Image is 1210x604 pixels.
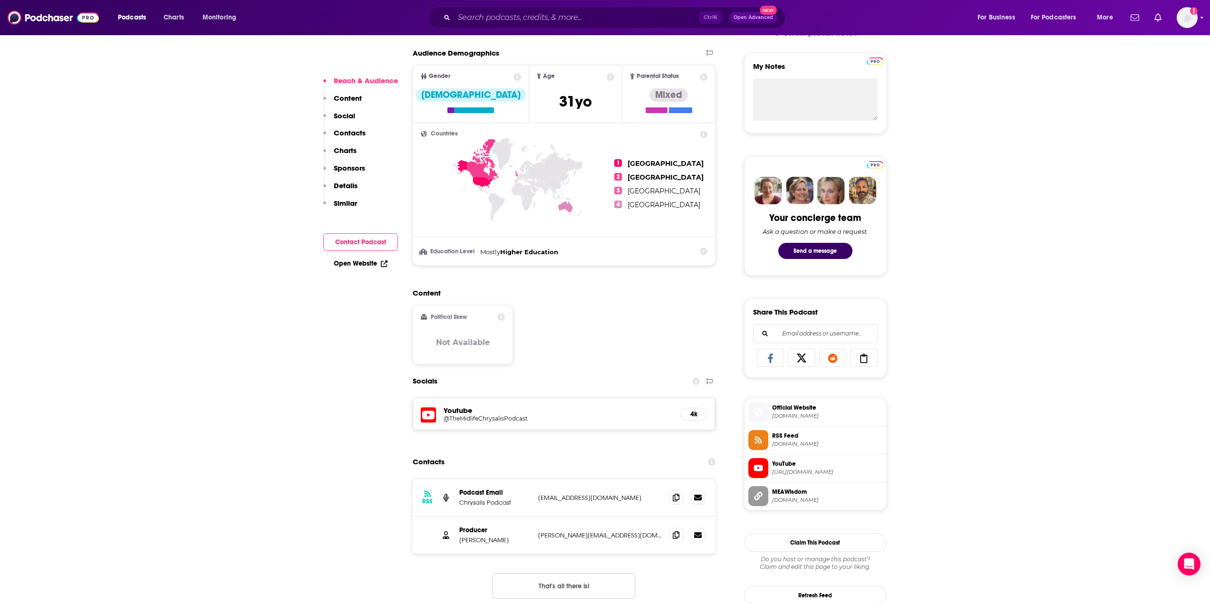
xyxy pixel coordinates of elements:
a: RSS Feed[DOMAIN_NAME] [748,430,882,450]
button: Details [323,181,358,199]
span: Mostly [480,248,500,256]
span: Do you host or manage this podcast? [744,556,887,563]
a: Show notifications dropdown [1151,10,1165,26]
button: open menu [1090,10,1125,25]
a: Share on Facebook [757,349,784,367]
img: Podchaser Pro [867,161,883,169]
p: Charts [334,146,357,155]
span: Monitoring [203,11,236,24]
span: Podcasts [118,11,146,24]
p: [PERSON_NAME][EMAIL_ADDRESS][DOMAIN_NAME] [538,531,662,539]
div: Search podcasts, credits, & more... [437,7,794,29]
button: Similar [323,199,357,216]
span: 3 [614,187,622,194]
a: MEAWisdom[DOMAIN_NAME] [748,486,882,506]
span: meawisdom.com [772,412,882,420]
span: YouTube [772,460,882,468]
h2: Content [413,288,708,297]
button: Claim This Podcast [744,533,887,552]
span: 2 [614,173,622,181]
span: For Business [978,11,1015,24]
img: Podchaser Pro [867,58,883,65]
h3: Share This Podcast [753,307,818,316]
p: Content [334,94,362,103]
span: 4 [614,201,622,208]
span: 31 yo [559,92,592,111]
p: Similar [334,199,357,208]
span: Ctrl K [699,11,722,24]
img: Barbara Profile [786,177,813,204]
span: Official Website [772,403,882,412]
h5: 4k [688,410,699,418]
svg: Add a profile image [1190,7,1198,15]
input: Email address or username... [761,325,870,343]
img: User Profile [1177,7,1198,28]
span: [GEOGRAPHIC_DATA] [628,173,704,182]
span: Age [543,73,555,79]
h5: @TheMidlifeChrysalisPodcast [444,415,596,422]
span: 1 [614,159,622,167]
a: Share on X/Twitter [788,349,815,367]
span: Parental Status [637,73,679,79]
p: Chrysalis Podcast [459,499,531,507]
span: For Podcasters [1031,11,1076,24]
img: Jon Profile [849,177,876,204]
button: Open AdvancedNew [729,12,777,23]
span: Logged in as Ashley_Beenen [1177,7,1198,28]
a: Official Website[DOMAIN_NAME] [748,402,882,422]
h3: RSS [422,498,433,505]
h2: Audience Demographics [413,48,499,58]
span: RSS Feed [772,431,882,440]
span: More [1097,11,1113,24]
p: Contacts [334,128,366,137]
a: Pro website [867,56,883,65]
button: open menu [111,10,158,25]
a: @TheMidlifeChrysalisPodcast [444,415,673,422]
span: Open Advanced [734,15,773,20]
span: Gender [429,73,450,79]
button: Reach & Audience [323,76,398,94]
button: Show profile menu [1177,7,1198,28]
div: Ask a question or make a request. [763,228,868,235]
button: Sponsors [323,163,365,181]
span: Higher Education [500,248,558,256]
a: Pro website [867,160,883,169]
a: Show notifications dropdown [1127,10,1143,26]
p: [EMAIL_ADDRESS][DOMAIN_NAME] [538,494,662,502]
span: meawisdom.com [772,497,882,504]
span: [GEOGRAPHIC_DATA] [628,187,700,195]
a: Podchaser - Follow, Share and Rate Podcasts [8,9,99,27]
span: Countries [431,131,458,137]
p: Podcast Email [459,489,531,497]
p: Reach & Audience [334,76,398,85]
h2: Contacts [413,453,445,471]
div: Mixed [649,88,688,102]
span: [GEOGRAPHIC_DATA] [628,159,704,168]
p: Sponsors [334,163,365,173]
p: Social [334,111,355,120]
label: My Notes [753,62,878,78]
button: Contact Podcast [323,233,398,251]
div: Claim and edit this page to your liking. [744,556,887,571]
h5: Youtube [444,406,673,415]
span: New [760,6,777,15]
button: Contacts [323,128,366,146]
a: Open Website [334,259,387,268]
div: Your concierge team [769,212,861,224]
h2: Political Skew [431,314,467,320]
h3: Education Level [421,249,476,255]
a: YouTube[URL][DOMAIN_NAME] [748,458,882,478]
span: [GEOGRAPHIC_DATA] [628,201,700,209]
button: Charts [323,146,357,163]
button: open menu [1025,10,1090,25]
p: Producer [459,526,531,534]
img: Sydney Profile [755,177,782,204]
a: Copy Link [850,349,878,367]
div: Open Intercom Messenger [1178,553,1200,575]
button: Social [323,111,355,129]
span: Charts [164,11,184,24]
div: Search followers [753,324,878,343]
img: Jules Profile [817,177,845,204]
h3: Not Available [436,338,490,347]
p: Details [334,181,358,190]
